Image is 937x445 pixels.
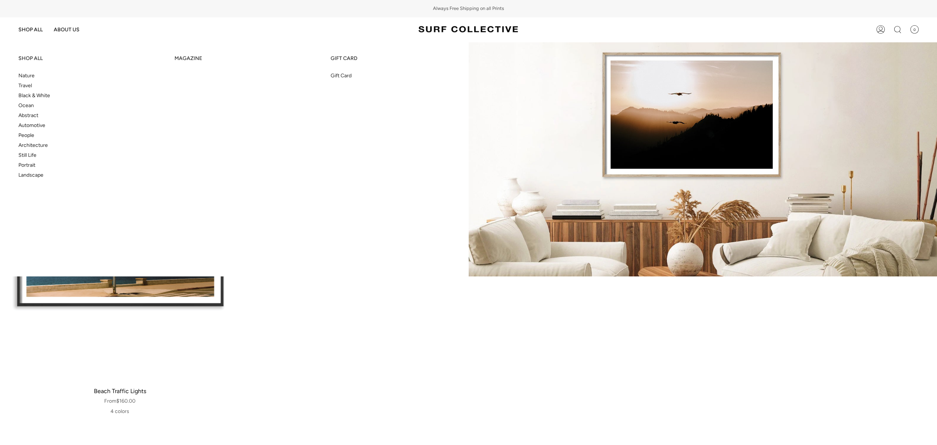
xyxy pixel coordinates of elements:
a: Beach Traffic Lights [7,381,232,422]
span: People [18,132,34,138]
a: Abstract [18,110,40,120]
a: ABOUT US [48,17,85,42]
span: Black & White [18,92,50,99]
span: $160.00 [104,398,135,404]
a: Automotive [18,120,47,130]
a: SHOP ALL [13,17,48,42]
div: SHOP ALL SHOP ALL Nature Travel Black & White Ocean Abstract Automotive People Architecture Still... [13,17,48,42]
span: Architecture [18,142,48,148]
small: From [104,398,116,404]
span: Automotive [18,122,45,128]
span: Portrait [18,162,35,168]
a: Portrait [18,160,37,170]
a: GIFT CARD [331,53,359,63]
a: Black & White [18,91,52,100]
a: Nature [18,71,36,81]
span: 4 colors [7,405,232,418]
span: Abstract [18,112,38,119]
span: Beach Traffic Lights [15,387,225,395]
a: Ocean [18,100,36,110]
a: Landscape [18,170,45,180]
span: Always Free Shipping on all Prints [433,6,504,12]
span: 0 [910,25,919,34]
span: Ocean [18,102,34,109]
span: ABOUT US [54,27,80,33]
a: Still Life [18,150,38,160]
span: MAGAZINE [175,55,202,61]
span: Travel [18,82,32,89]
a: MAGAZINE [175,53,204,63]
span: Gift Card [331,73,352,79]
span: SHOP ALL [18,27,43,33]
img: Surf Collective [419,23,518,36]
a: SHOP ALL [18,53,45,63]
span: Landscape [18,172,43,178]
a: Travel [18,81,34,91]
span: Still Life [18,152,36,158]
span: GIFT CARD [331,55,357,61]
a: Architecture [18,140,50,150]
span: SHOP ALL [18,55,43,61]
span: Nature [18,73,35,79]
a: People [18,130,36,140]
a: 0 [906,17,923,42]
a: Gift Card [331,71,353,81]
